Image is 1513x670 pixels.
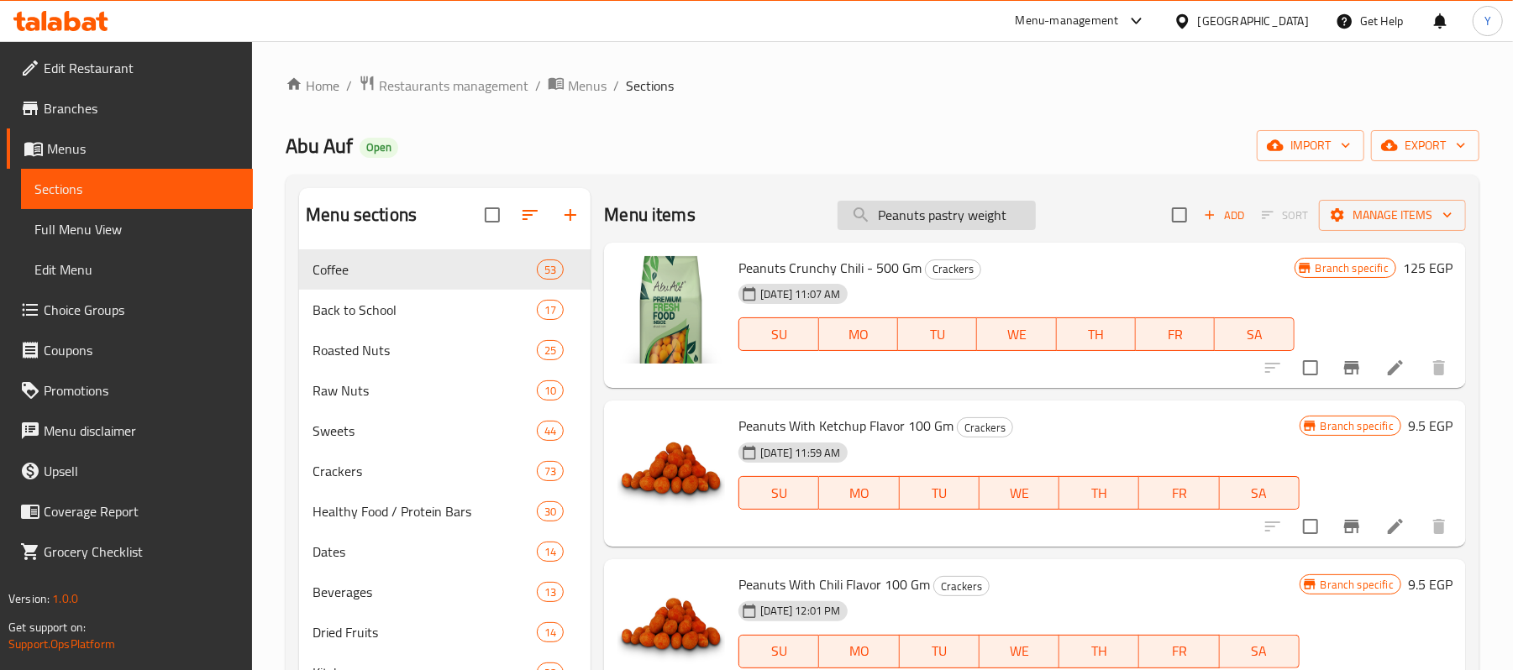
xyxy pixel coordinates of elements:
span: Select all sections [475,197,510,233]
button: MO [819,476,899,510]
div: Roasted Nuts25 [299,330,591,370]
div: items [537,622,564,642]
button: WE [980,476,1059,510]
span: Edit Restaurant [44,58,239,78]
span: TH [1064,322,1129,347]
a: Coupons [7,330,253,370]
a: Sections [21,169,253,209]
div: items [537,300,564,320]
span: 10 [538,383,563,399]
span: Grocery Checklist [44,542,239,562]
button: SU [738,317,818,351]
span: [DATE] 11:59 AM [754,445,847,461]
div: Raw Nuts [313,380,537,400]
button: WE [980,635,1059,668]
div: Dates14 [299,531,591,572]
button: FR [1139,635,1219,668]
span: Sweets [313,421,537,441]
span: 30 [538,504,563,520]
span: Sections [626,76,674,96]
span: SU [746,639,812,663]
span: Select section [1162,197,1197,233]
button: Branch-specific-item [1332,348,1372,388]
img: Peanuts Crunchy Chili - 500 Gm [617,256,725,364]
a: Promotions [7,370,253,411]
span: Y [1484,12,1491,30]
div: Dried Fruits14 [299,612,591,652]
div: Crackers73 [299,451,591,491]
span: SA [1227,481,1293,505]
li: / [346,76,352,96]
div: Beverages13 [299,572,591,612]
div: [GEOGRAPHIC_DATA] [1198,12,1309,30]
span: Sections [34,179,239,199]
nav: breadcrumb [286,75,1479,97]
button: TH [1059,635,1139,668]
span: 73 [538,463,563,479]
button: TH [1057,317,1136,351]
span: Choice Groups [44,300,239,320]
span: Crackers [958,418,1012,437]
span: Branch specific [1314,418,1400,434]
button: delete [1419,506,1459,547]
span: Add [1201,206,1247,225]
span: Dried Fruits [313,622,537,642]
div: items [537,501,564,521]
div: items [537,380,564,400]
span: Version: [8,588,50,610]
span: 25 [538,343,563,359]
span: 53 [538,262,563,278]
h6: 9.5 EGP [1408,573,1453,596]
span: Select to update [1293,350,1328,385]
button: import [1257,130,1364,161]
span: Open [360,140,398,154]
div: Crackers [925,259,981,280]
span: Beverages [313,582,537,602]
span: WE [986,639,1053,663]
button: SU [738,476,819,510]
button: Manage items [1319,200,1466,231]
a: Branches [7,88,253,128]
span: WE [984,322,1049,347]
span: Coupons [44,340,239,360]
span: Crackers [313,461,537,481]
span: SA [1227,639,1293,663]
span: SU [746,481,812,505]
span: Upsell [44,461,239,481]
a: Menus [7,128,253,169]
a: Restaurants management [359,75,528,97]
a: Full Menu View [21,209,253,249]
span: Manage items [1332,205,1453,226]
li: / [613,76,619,96]
span: Dates [313,542,537,562]
span: 13 [538,584,563,600]
a: Home [286,76,339,96]
span: Menu disclaimer [44,421,239,441]
span: Menus [568,76,607,96]
li: / [535,76,541,96]
span: Back to School [313,300,537,320]
div: items [537,542,564,562]
span: Select to update [1293,509,1328,544]
div: Raw Nuts10 [299,370,591,411]
button: SA [1215,317,1294,351]
button: MO [819,317,898,351]
button: export [1371,130,1479,161]
button: Add section [550,195,591,235]
span: export [1384,135,1466,156]
button: FR [1139,476,1219,510]
span: TH [1066,481,1132,505]
div: Open [360,138,398,158]
button: Branch-specific-item [1332,506,1372,547]
span: [DATE] 12:01 PM [754,603,847,619]
a: Edit menu item [1385,516,1405,537]
span: FR [1146,639,1212,663]
span: [DATE] 11:07 AM [754,286,847,302]
span: Add item [1197,202,1251,228]
span: MO [826,639,892,663]
span: import [1270,135,1351,156]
